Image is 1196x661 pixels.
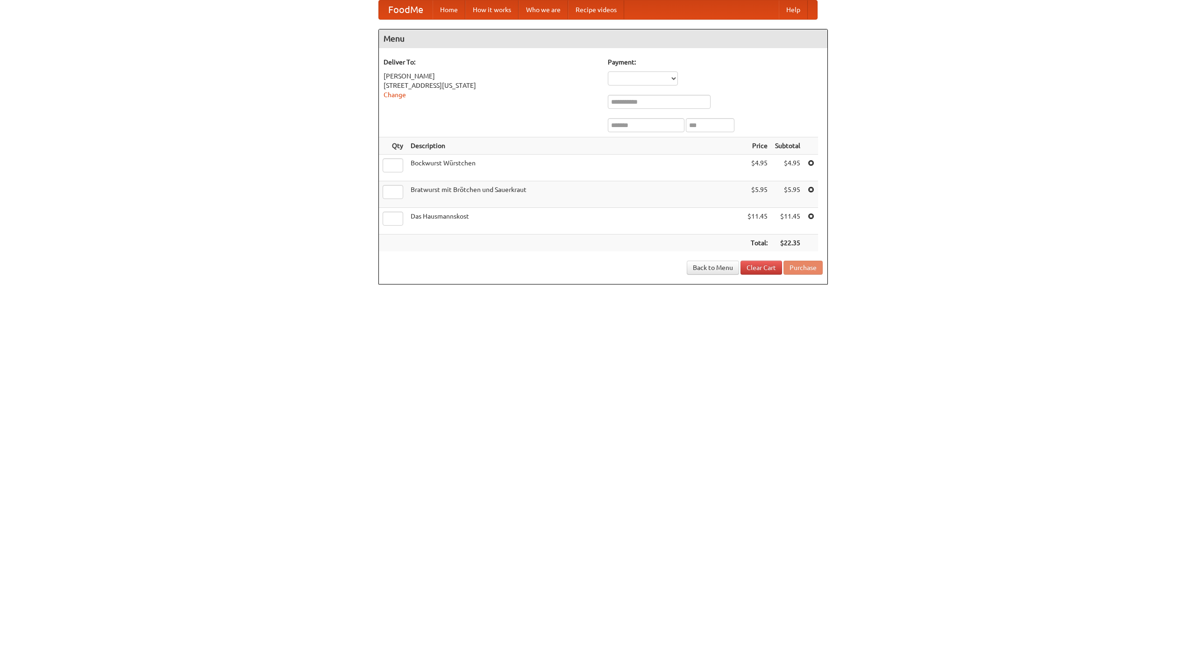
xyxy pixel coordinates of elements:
[744,235,771,252] th: Total:
[407,208,744,235] td: Das Hausmannskost
[379,0,433,19] a: FoodMe
[687,261,739,275] a: Back to Menu
[519,0,568,19] a: Who we are
[384,81,598,90] div: [STREET_ADDRESS][US_STATE]
[433,0,465,19] a: Home
[407,181,744,208] td: Bratwurst mit Brötchen und Sauerkraut
[771,137,804,155] th: Subtotal
[407,137,744,155] th: Description
[465,0,519,19] a: How it works
[740,261,782,275] a: Clear Cart
[379,137,407,155] th: Qty
[384,71,598,81] div: [PERSON_NAME]
[771,181,804,208] td: $5.95
[744,137,771,155] th: Price
[744,181,771,208] td: $5.95
[744,155,771,181] td: $4.95
[407,155,744,181] td: Bockwurst Würstchen
[771,155,804,181] td: $4.95
[379,29,827,48] h4: Menu
[744,208,771,235] td: $11.45
[779,0,808,19] a: Help
[771,208,804,235] td: $11.45
[384,91,406,99] a: Change
[568,0,624,19] a: Recipe videos
[608,57,823,67] h5: Payment:
[771,235,804,252] th: $22.35
[384,57,598,67] h5: Deliver To:
[783,261,823,275] button: Purchase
